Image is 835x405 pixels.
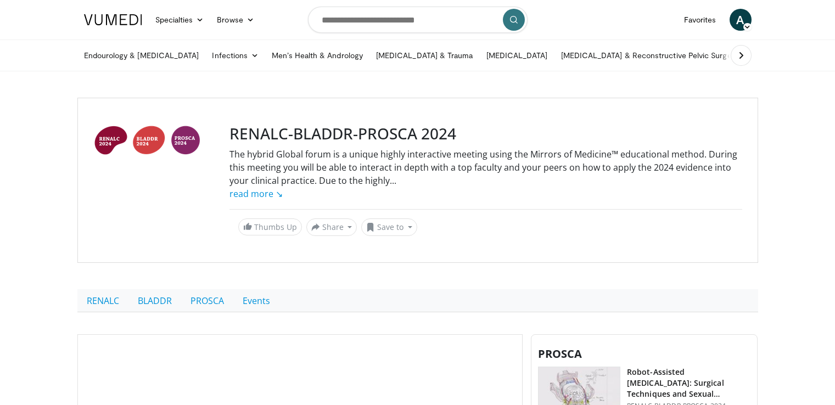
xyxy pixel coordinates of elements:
[233,289,279,312] a: Events
[229,188,283,200] a: read more ↘
[229,175,396,200] span: ...
[84,14,142,25] img: VuMedi Logo
[627,367,750,400] h3: Robot-Assisted [MEDICAL_DATA]: Surgical Techniques and Sexual…
[205,44,265,66] a: Infections
[229,125,742,143] h3: RENALC-BLADDR-PROSCA 2024
[77,289,128,312] a: RENALC
[306,218,357,236] button: Share
[128,289,181,312] a: BLADDR
[238,218,302,235] a: Thumbs Up
[181,289,233,312] a: PROSCA
[149,9,211,31] a: Specialties
[308,7,528,33] input: Search topics, interventions
[210,9,261,31] a: Browse
[361,218,417,236] button: Save to
[77,44,206,66] a: Endourology & [MEDICAL_DATA]
[265,44,369,66] a: Men’s Health & Andrology
[369,44,480,66] a: [MEDICAL_DATA] & Trauma
[538,346,582,361] span: PROSCA
[480,44,554,66] a: [MEDICAL_DATA]
[554,44,745,66] a: [MEDICAL_DATA] & Reconstructive Pelvic Surgery
[677,9,723,31] a: Favorites
[229,148,742,200] div: The hybrid Global forum is a unique highly interactive meeting using the Mirrors of Medicine™ edu...
[730,9,752,31] a: A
